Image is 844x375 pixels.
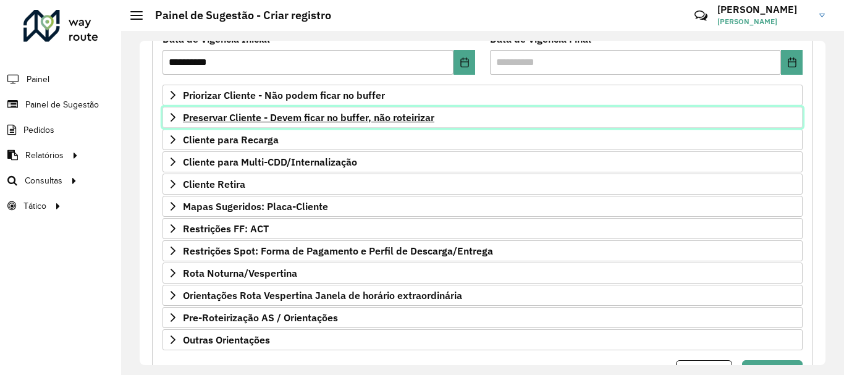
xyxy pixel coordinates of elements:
[717,4,810,15] h3: [PERSON_NAME]
[183,201,328,211] span: Mapas Sugeridos: Placa-Cliente
[162,329,803,350] a: Outras Orientações
[162,174,803,195] a: Cliente Retira
[162,85,803,106] a: Priorizar Cliente - Não podem ficar no buffer
[688,2,714,29] a: Contato Rápido
[162,285,803,306] a: Orientações Rota Vespertina Janela de horário extraordinária
[25,174,62,187] span: Consultas
[27,73,49,86] span: Painel
[25,98,99,111] span: Painel de Sugestão
[183,268,297,278] span: Rota Noturna/Vespertina
[454,50,475,75] button: Choose Date
[162,107,803,128] a: Preservar Cliente - Devem ficar no buffer, não roteirizar
[23,200,46,213] span: Tático
[183,335,270,345] span: Outras Orientações
[25,149,64,162] span: Relatórios
[183,157,357,167] span: Cliente para Multi-CDD/Internalização
[162,218,803,239] a: Restrições FF: ACT
[183,135,279,145] span: Cliente para Recarga
[183,313,338,322] span: Pre-Roteirização AS / Orientações
[781,50,803,75] button: Choose Date
[162,196,803,217] a: Mapas Sugeridos: Placa-Cliente
[143,9,331,22] h2: Painel de Sugestão - Criar registro
[162,307,803,328] a: Pre-Roteirização AS / Orientações
[717,16,810,27] span: [PERSON_NAME]
[183,90,385,100] span: Priorizar Cliente - Não podem ficar no buffer
[183,224,269,234] span: Restrições FF: ACT
[183,179,245,189] span: Cliente Retira
[183,112,434,122] span: Preservar Cliente - Devem ficar no buffer, não roteirizar
[23,124,54,137] span: Pedidos
[162,151,803,172] a: Cliente para Multi-CDD/Internalização
[162,129,803,150] a: Cliente para Recarga
[162,263,803,284] a: Rota Noturna/Vespertina
[183,290,462,300] span: Orientações Rota Vespertina Janela de horário extraordinária
[162,240,803,261] a: Restrições Spot: Forma de Pagamento e Perfil de Descarga/Entrega
[183,246,493,256] span: Restrições Spot: Forma de Pagamento e Perfil de Descarga/Entrega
